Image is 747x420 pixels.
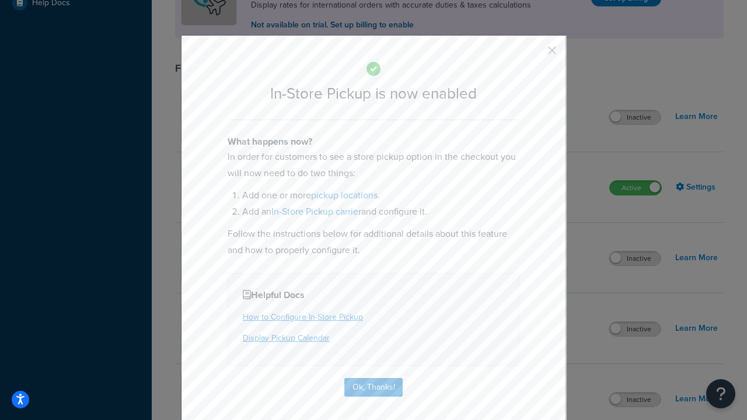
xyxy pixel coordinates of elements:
[243,311,363,323] a: How to Configure In-Store Pickup
[228,226,519,258] p: Follow the instructions below for additional details about this feature and how to properly confi...
[243,288,504,302] h4: Helpful Docs
[311,188,378,202] a: pickup locations
[243,332,330,344] a: Display Pickup Calendar
[228,149,519,181] p: In order for customers to see a store pickup option in the checkout you will now need to do two t...
[271,205,361,218] a: In-Store Pickup carrier
[344,378,403,397] button: Ok, Thanks!
[242,204,519,220] li: Add an and configure it.
[242,187,519,204] li: Add one or more .
[228,135,519,149] h4: What happens now?
[228,85,519,102] h2: In-Store Pickup is now enabled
